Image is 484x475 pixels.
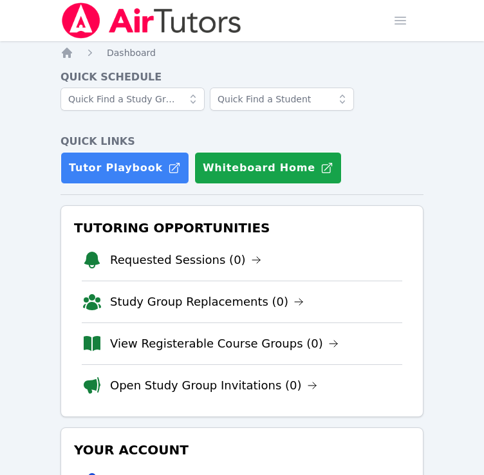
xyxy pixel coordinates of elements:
[110,335,339,353] a: View Registerable Course Groups (0)
[194,152,342,184] button: Whiteboard Home
[210,88,354,111] input: Quick Find a Student
[107,48,156,58] span: Dashboard
[60,88,205,111] input: Quick Find a Study Group
[60,134,423,149] h4: Quick Links
[60,152,189,184] a: Tutor Playbook
[107,46,156,59] a: Dashboard
[110,251,261,269] a: Requested Sessions (0)
[110,377,317,395] a: Open Study Group Invitations (0)
[60,70,423,85] h4: Quick Schedule
[71,216,413,239] h3: Tutoring Opportunities
[71,438,413,461] h3: Your Account
[60,3,243,39] img: Air Tutors
[110,293,304,311] a: Study Group Replacements (0)
[60,46,423,59] nav: Breadcrumb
